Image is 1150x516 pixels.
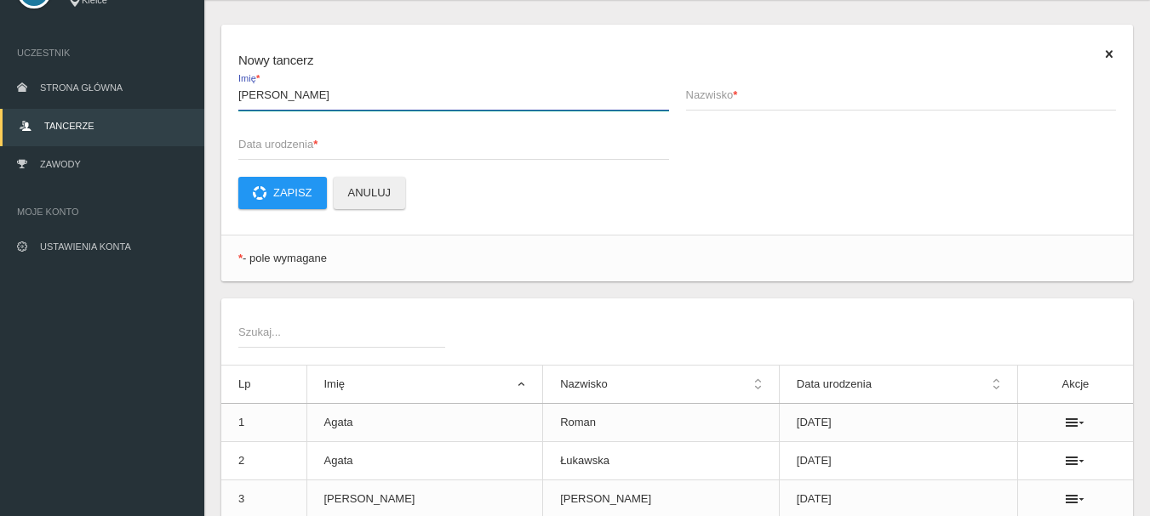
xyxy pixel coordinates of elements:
th: Data urodzenia [779,366,1017,404]
td: Agata [306,442,543,480]
td: Łukawska [543,442,780,480]
td: Roman [543,404,780,442]
span: Zawody [40,159,81,169]
span: Moje konto [17,203,187,220]
span: Szukaj... [238,324,428,341]
td: [DATE] [779,404,1017,442]
span: Strona główna [40,82,123,93]
th: Nazwisko [543,366,780,404]
button: Anuluj [334,177,406,209]
td: Agata [306,404,543,442]
th: Lp [221,366,306,404]
span: Uczestnik [17,44,187,61]
th: Akcje [1017,366,1133,404]
span: Ustawienia konta [40,241,131,252]
input: Data urodzenia* [238,128,669,160]
input: Szukaj... [238,315,445,348]
span: Tancerze [44,121,94,131]
td: 1 [221,404,306,442]
td: 2 [221,442,306,480]
input: Nazwisko* [686,78,1117,111]
h6: Nowy tancerz [238,50,1116,70]
span: Nazwisko [686,87,1100,104]
span: - pole wymagane [243,252,327,264]
input: Imię* [238,78,669,111]
th: Imię [306,366,543,404]
button: Zapisz [238,177,327,209]
td: [DATE] [779,442,1017,480]
span: Imię [238,72,700,87]
span: Data urodzenia [238,136,652,153]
